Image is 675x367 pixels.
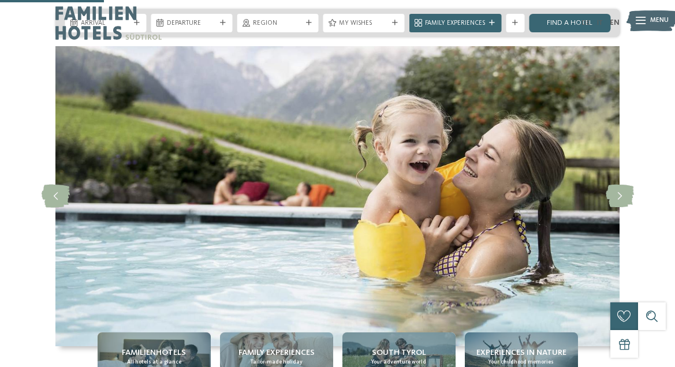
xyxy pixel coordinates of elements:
a: EN [610,19,620,27]
span: Experiences in nature [476,347,566,358]
img: Select your favourite family experiences! [55,46,620,346]
span: Menu [650,16,669,25]
span: All hotels at a glance [127,358,181,366]
span: Your adventure world [371,358,426,366]
span: Family Experiences [238,347,315,358]
span: Your childhood memories [488,358,554,366]
span: Tailor-made holiday [251,358,303,366]
a: IT [597,19,603,27]
a: DE [581,19,590,27]
span: South Tyrol [372,347,426,358]
span: Familienhotels [122,347,186,358]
